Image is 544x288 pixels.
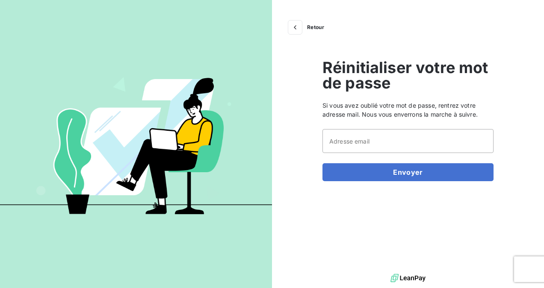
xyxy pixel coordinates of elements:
[307,25,324,30] span: Retour
[322,101,494,119] span: Si vous avez oublié votre mot de passe, rentrez votre adresse mail. Nous vous enverrons la marche...
[390,272,426,285] img: logo
[322,129,494,153] input: placeholder
[322,163,494,181] button: Envoyer
[286,21,331,34] button: Retour
[322,60,494,91] span: Réinitialiser votre mot de passe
